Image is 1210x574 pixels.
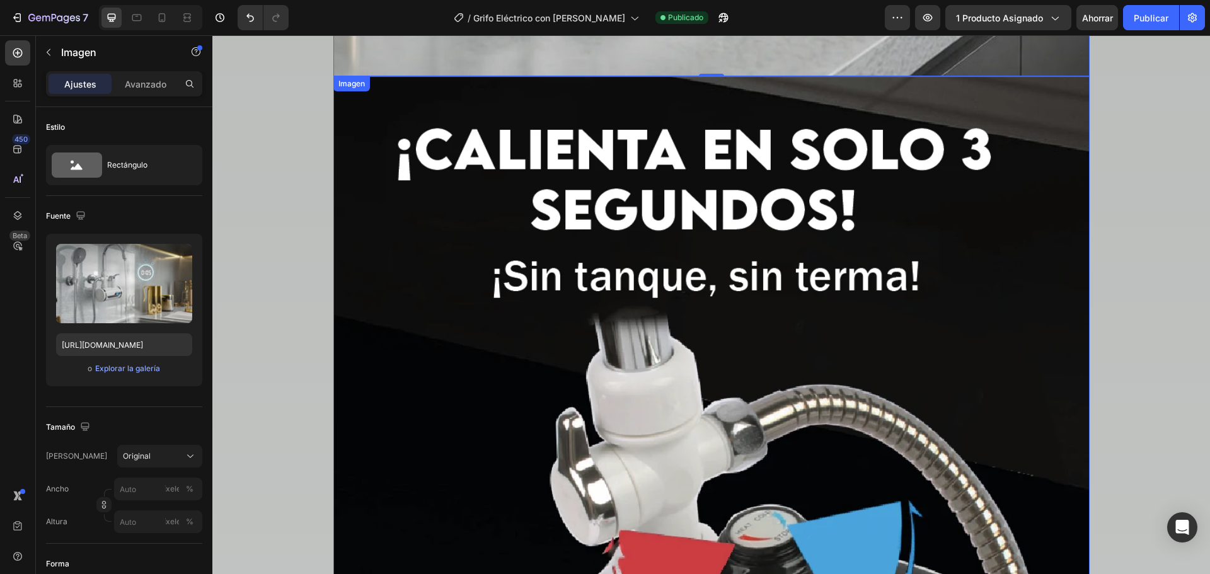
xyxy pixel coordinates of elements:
font: Tamaño [46,422,75,432]
button: 7 [5,5,94,30]
button: Ahorrar [1076,5,1118,30]
font: Grifo Eléctrico con [PERSON_NAME] [473,13,625,23]
button: % [164,514,180,529]
font: 7 [83,11,88,24]
img: imagen de vista previa [56,244,192,323]
font: / [468,13,471,23]
font: Explorar la galería [95,364,160,373]
font: Imagen [61,46,96,59]
p: Imagen [61,45,168,60]
font: Avanzado [125,79,166,89]
button: Original [117,445,202,468]
font: Original [123,451,151,461]
iframe: Área de diseño [212,35,1210,574]
font: 450 [14,135,28,144]
font: Ajustes [64,79,96,89]
div: Deshacer/Rehacer [238,5,289,30]
font: 1 producto asignado [956,13,1043,23]
font: Fuente [46,211,71,221]
input: https://ejemplo.com/imagen.jpg [56,333,192,356]
input: píxeles% [114,478,202,500]
font: Ahorrar [1082,13,1113,23]
input: píxeles% [114,510,202,533]
button: píxeles [182,514,197,529]
button: Explorar la galería [95,362,161,375]
font: o [88,364,92,373]
font: Altura [46,517,67,526]
button: 1 producto asignado [945,5,1071,30]
font: % [186,517,193,526]
button: Publicar [1123,5,1179,30]
font: Publicado [668,13,703,22]
font: [PERSON_NAME] [46,451,107,461]
font: Publicar [1134,13,1168,23]
button: píxeles [182,481,197,497]
font: píxeles [159,517,185,526]
div: Abrir Intercom Messenger [1167,512,1197,542]
font: Beta [13,231,27,240]
font: Forma [46,559,69,568]
font: Rectángulo [107,160,147,169]
button: % [164,481,180,497]
font: % [186,484,193,493]
font: Estilo [46,122,65,132]
font: píxeles [159,484,185,493]
font: Ancho [46,484,69,493]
